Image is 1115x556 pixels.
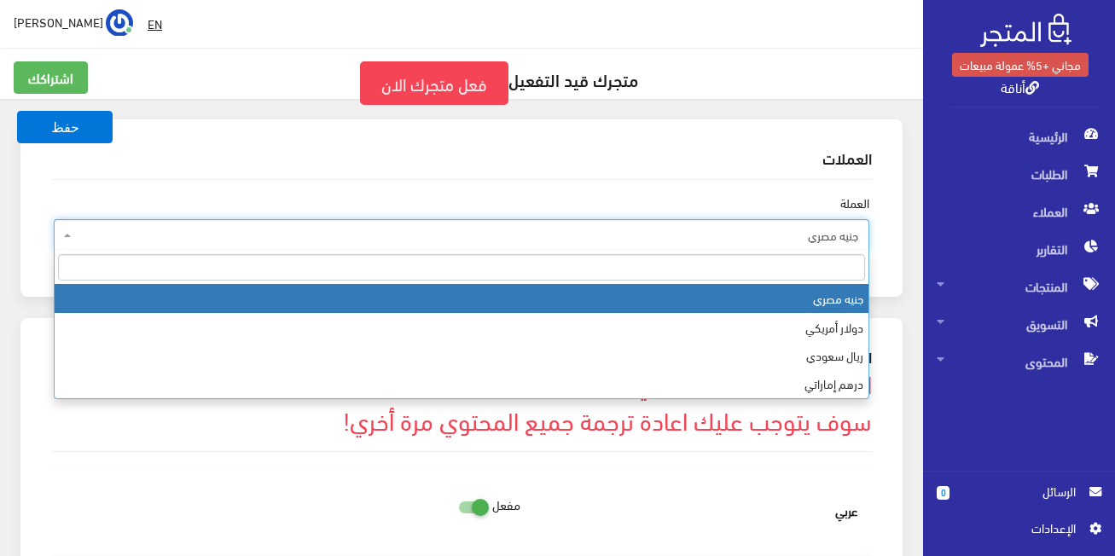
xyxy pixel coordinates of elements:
[97,360,872,441] span: احترس عند عدم تفعيل اي لغة يتم ازالة جميع الترجمات الخاصة بها وعند اعادة تفعيلها سوف يتوجب عليك ا...
[937,118,1101,155] span: الرئيسية
[55,284,868,312] li: جنيه مصري
[923,343,1115,380] a: المحتوى
[141,9,169,39] a: EN
[923,230,1115,268] a: التقارير
[55,369,868,397] li: درهم إماراتي
[963,482,1076,501] span: الرسائل
[51,349,872,364] h2: اللغات
[17,111,113,143] button: حفظ
[937,486,949,500] span: 0
[14,11,103,32] span: [PERSON_NAME]
[360,61,508,105] a: فعل متجرك الان
[952,53,1089,77] a: مجاني +5% عمولة مبيعات
[492,488,520,520] label: مفعل
[14,61,909,105] h5: متجرك قيد التفعيل
[51,150,872,165] h2: العملات
[980,14,1071,47] img: .
[54,219,869,252] span: جنيه مصري
[534,466,872,556] td: عربي
[148,13,162,34] u: EN
[14,9,133,36] a: ... [PERSON_NAME]
[923,193,1115,230] a: العملاء
[937,482,1101,518] a: 0 الرسائل
[75,227,858,244] span: جنيه مصري
[14,61,88,94] a: اشتراكك
[923,268,1115,305] a: المنتجات
[937,193,1101,230] span: العملاء
[950,518,1075,537] span: اﻹعدادات
[923,118,1115,155] a: الرئيسية
[55,313,868,341] li: دولار أمريكي
[937,268,1101,305] span: المنتجات
[840,194,869,212] label: العملة
[106,9,133,37] img: ...
[1001,74,1039,99] a: أناقة
[937,305,1101,343] span: التسويق
[937,518,1101,546] a: اﻹعدادات
[937,155,1101,193] span: الطلبات
[923,155,1115,193] a: الطلبات
[937,230,1101,268] span: التقارير
[937,343,1101,380] span: المحتوى
[55,341,868,369] li: ريال سعودي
